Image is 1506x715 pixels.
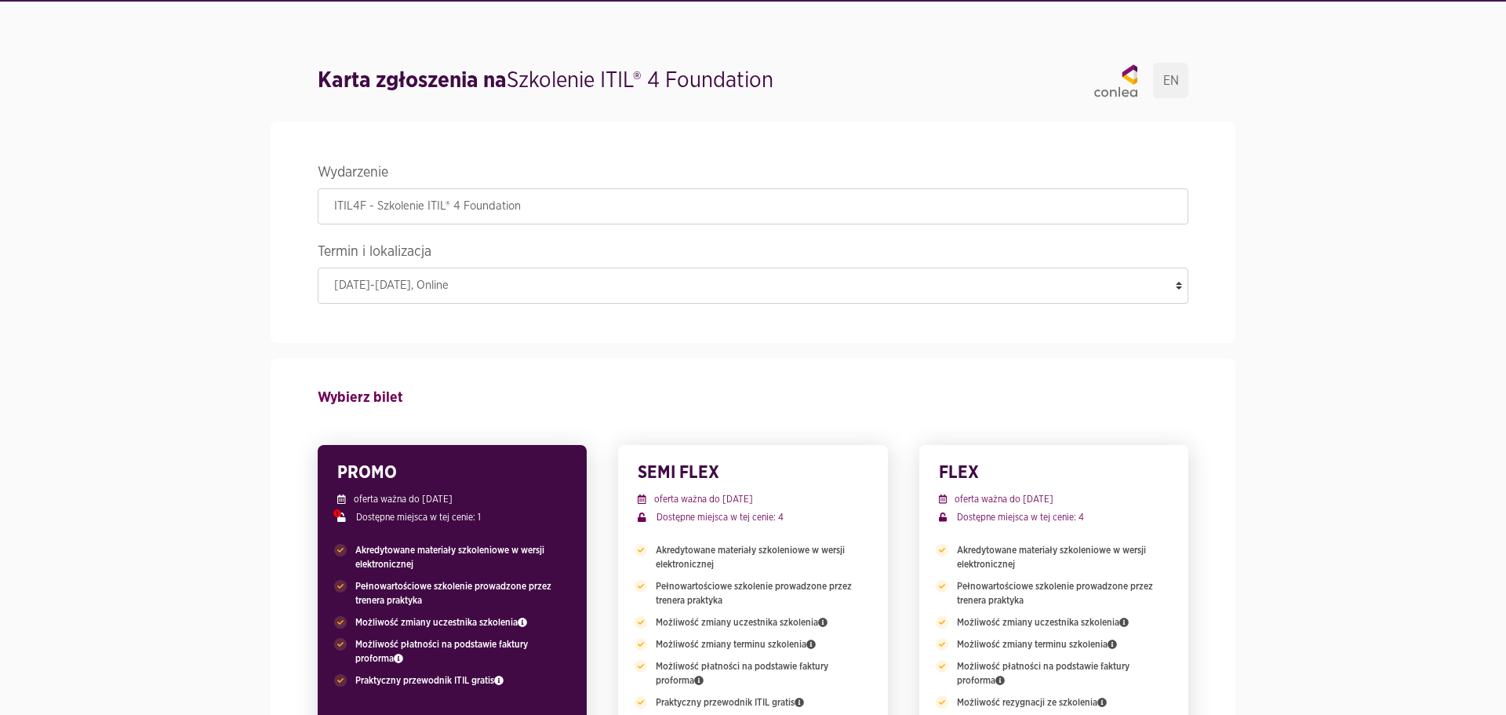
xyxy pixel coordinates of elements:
span: Możliwość zmiany terminu szkolenia [957,637,1117,651]
span: Pełnowartościowe szkolenie prowadzone przez trenera praktyka [957,579,1169,607]
h3: PROMO [337,461,567,484]
span: Możliwość zmiany uczestnika szkolenia [355,615,527,629]
legend: Wydarzenie [318,161,1188,188]
p: Dostępne miejsca w tej cenie: 4 [939,510,1169,524]
span: Praktyczny przewodnik ITIL gratis [656,695,804,710]
p: oferta ważna do [DATE] [939,492,1169,506]
h1: Szkolenie ITIL® 4 Foundation [318,65,773,97]
p: oferta ważna do [DATE] [638,492,868,506]
span: Praktyczny przewodnik ITIL gratis [355,673,504,688]
span: Możliwość zmiany terminu szkolenia [656,637,816,651]
p: Dostępne miejsca w tej cenie: 4 [638,510,868,524]
input: ITIL4F - Szkolenie ITIL® 4 Foundation [318,188,1188,224]
span: Możliwość zmiany uczestnika szkolenia [656,615,828,629]
span: Akredytowane materiały szkoleniowe w wersji elektronicznej [957,543,1169,571]
span: Możliwość zmiany uczestnika szkolenia [957,615,1129,629]
p: oferta ważna do [DATE] [337,492,567,506]
h3: FLEX [939,461,1169,484]
span: Akredytowane materiały szkoleniowe w wersji elektronicznej [656,543,868,571]
a: EN [1153,63,1188,98]
span: Możliwość płatności na podstawie faktury proforma [957,659,1169,688]
span: Pełnowartościowe szkolenie prowadzone przez trenera praktyka [656,579,868,607]
h4: Wybierz bilet [318,382,1188,414]
span: Pełnowartościowe szkolenie prowadzone przez trenera praktyka [355,579,567,607]
span: Możliwość płatności na podstawie faktury proforma [656,659,868,688]
span: Akredytowane materiały szkoleniowe w wersji elektronicznej [355,543,567,571]
span: Możliwość płatności na podstawie faktury proforma [355,637,567,666]
strong: Karta zgłoszenia na [318,70,507,92]
h3: SEMI FLEX [638,461,868,484]
legend: Termin i lokalizacja [318,240,1188,268]
p: Dostępne miejsca w tej cenie: 1 [337,510,567,524]
span: Możliwość rezygnacji ze szkolenia [957,695,1107,710]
